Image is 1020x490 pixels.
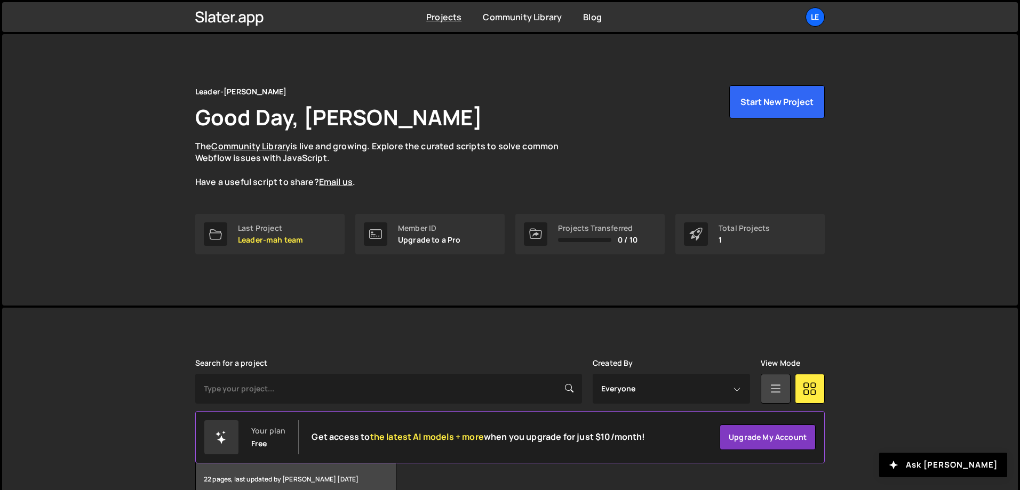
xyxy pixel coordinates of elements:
a: Projects [426,11,461,23]
a: Email us [319,176,353,188]
input: Type your project... [195,374,582,404]
div: Total Projects [719,224,770,232]
label: Search for a project [195,359,267,367]
p: 1 [719,236,770,244]
div: Free [251,439,267,448]
div: Member ID [398,224,461,232]
span: the latest AI models + more [370,431,484,443]
a: Last Project Leader-mah team [195,214,345,254]
span: 0 / 10 [618,236,637,244]
p: The is live and growing. Explore the curated scripts to solve common Webflow issues with JavaScri... [195,140,579,188]
label: Created By [593,359,633,367]
button: Start New Project [729,85,825,118]
div: Leader-[PERSON_NAME] [195,85,286,98]
a: Le [806,7,825,27]
a: Community Library [483,11,562,23]
h2: Get access to when you upgrade for just $10/month! [312,432,645,442]
a: Upgrade my account [720,424,816,450]
h1: Good Day, [PERSON_NAME] [195,102,482,132]
label: View Mode [761,359,800,367]
div: Last Project [238,224,303,232]
a: Blog [583,11,602,23]
button: Ask [PERSON_NAME] [879,453,1007,477]
p: Upgrade to a Pro [398,236,461,244]
div: Your plan [251,427,285,435]
a: Community Library [211,140,290,152]
p: Leader-mah team [238,236,303,244]
div: Projects Transferred [558,224,637,232]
